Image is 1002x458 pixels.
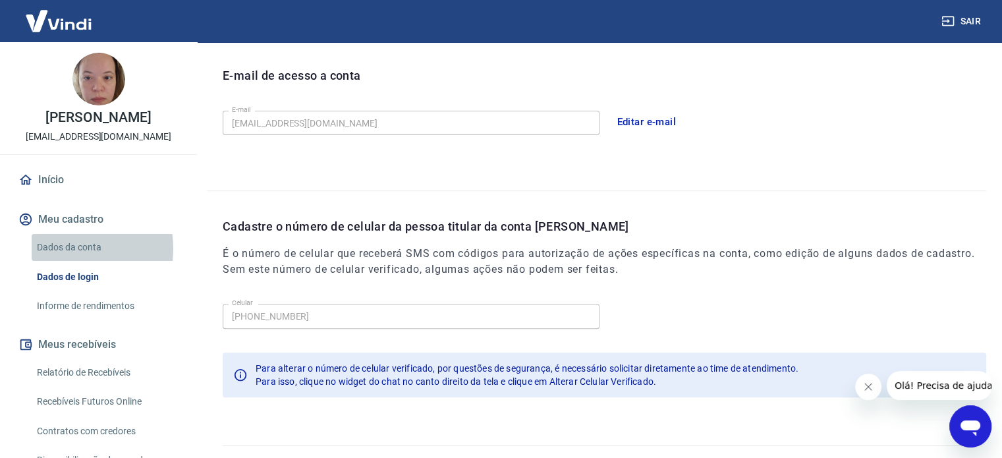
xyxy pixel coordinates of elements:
[16,1,101,41] img: Vindi
[32,234,181,261] a: Dados da conta
[8,9,111,20] span: Olá! Precisa de ajuda?
[72,53,125,105] img: 5d99e8ce-aa18-4d96-b7c2-c32b09b92ebf.jpeg
[610,108,684,136] button: Editar e-mail
[223,67,361,84] p: E-mail de acesso a conta
[939,9,986,34] button: Sair
[855,374,881,400] iframe: Fechar mensagem
[45,111,151,125] p: [PERSON_NAME]
[32,264,181,291] a: Dados de login
[32,359,181,386] a: Relatório de Recebíveis
[16,165,181,194] a: Início
[16,205,181,234] button: Meu cadastro
[232,105,250,115] label: E-mail
[16,330,181,359] button: Meus recebíveis
[256,363,798,374] span: Para alterar o número de celular verificado, por questões de segurança, é necessário solicitar di...
[256,376,656,387] span: Para isso, clique no widget do chat no canto direito da tela e clique em Alterar Celular Verificado.
[232,298,253,308] label: Celular
[26,130,171,144] p: [EMAIL_ADDRESS][DOMAIN_NAME]
[32,418,181,445] a: Contratos com credores
[32,388,181,415] a: Recebíveis Futuros Online
[223,217,986,235] p: Cadastre o número de celular da pessoa titular da conta [PERSON_NAME]
[223,246,986,277] h6: É o número de celular que receberá SMS com códigos para autorização de ações específicas na conta...
[887,371,991,400] iframe: Mensagem da empresa
[32,293,181,320] a: Informe de rendimentos
[949,405,991,447] iframe: Botão para abrir a janela de mensagens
